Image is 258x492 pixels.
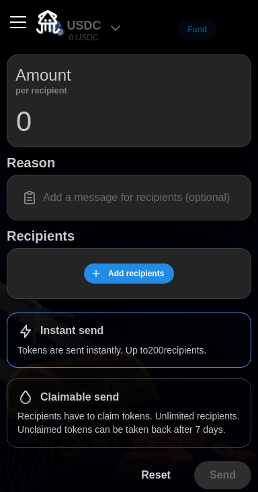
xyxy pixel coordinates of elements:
p: Amount [15,63,71,87]
button: Reset [126,461,186,489]
button: Add recipients [84,263,175,284]
h1: Reason [7,154,251,171]
p: per recipient [15,87,71,94]
h1: Claimable send [40,391,119,405]
p: Tokens are sent instantly. Up to 200 recipients. [17,343,241,357]
button: Send [194,461,251,489]
span: Reset [141,462,171,489]
img: Quidli [36,10,60,34]
span: Send [210,462,236,489]
input: Add a message for recipients (optional) [15,183,243,212]
p: Recipients have to claim tokens. Unlimited recipients. Unclaimed tokens can be taken back after 7... [17,409,241,437]
h1: Recipients [7,227,251,245]
input: 0 [15,105,243,138]
span: Add recipients [108,264,164,283]
h1: Instant send [40,324,103,338]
